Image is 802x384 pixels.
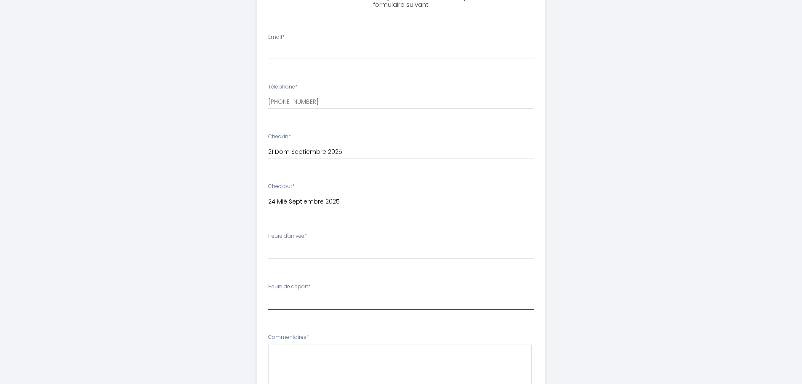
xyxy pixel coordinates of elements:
[268,33,285,41] label: Email
[268,283,311,291] label: Heure de départ
[268,83,298,91] label: Téléphone
[268,232,307,240] label: Heure d'arrivée
[268,133,291,141] label: Checkin
[268,333,309,341] label: Commentaires
[268,183,295,191] label: Checkout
